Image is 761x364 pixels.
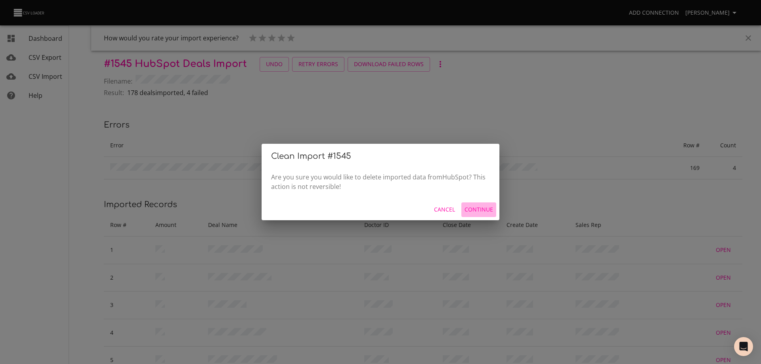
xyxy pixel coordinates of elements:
[465,205,493,215] span: Continue
[271,150,490,163] h2: Clean Import # 1545
[434,205,455,215] span: Cancel
[734,337,753,356] div: Open Intercom Messenger
[461,202,496,217] button: Continue
[431,202,458,217] button: Cancel
[271,172,490,191] p: Are you sure you would like to delete imported data from HubSpot ? This action is not reversible!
